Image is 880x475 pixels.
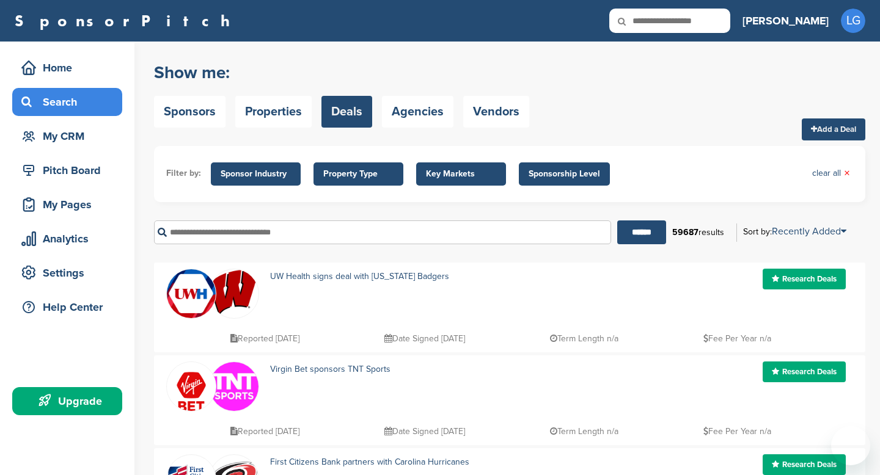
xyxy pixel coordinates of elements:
[672,227,698,237] b: 59687
[426,167,496,181] span: Key Markets
[12,190,122,219] a: My Pages
[666,222,730,243] div: results
[763,361,846,382] a: Research Deals
[12,156,122,184] a: Pitch Board
[12,54,122,82] a: Home
[550,331,618,346] p: Term Length n/a
[230,331,299,346] p: Reported [DATE]
[12,293,122,321] a: Help Center
[841,9,865,33] span: LG
[270,364,391,374] a: Virgin Bet sponsors TNT Sports
[812,167,850,180] a: clear all×
[772,225,846,237] a: Recently Added
[743,7,829,34] a: [PERSON_NAME]
[12,88,122,116] a: Search
[167,269,216,318] img: 82plgaic 400x400
[18,390,122,412] div: Upgrade
[831,426,870,465] iframe: Button to launch messaging window
[382,96,453,128] a: Agencies
[18,228,122,250] div: Analytics
[323,167,394,181] span: Property Type
[18,125,122,147] div: My CRM
[703,424,771,439] p: Fee Per Year n/a
[210,362,258,411] img: Qiv8dqs7 400x400
[18,262,122,284] div: Settings
[12,122,122,150] a: My CRM
[12,259,122,287] a: Settings
[230,424,299,439] p: Reported [DATE]
[12,225,122,253] a: Analytics
[166,167,201,180] li: Filter by:
[18,57,122,79] div: Home
[529,167,600,181] span: Sponsorship Level
[18,91,122,113] div: Search
[550,424,618,439] p: Term Length n/a
[167,362,216,421] img: Images (26)
[844,167,850,180] span: ×
[221,167,291,181] span: Sponsor Industry
[15,13,238,29] a: SponsorPitch
[743,12,829,29] h3: [PERSON_NAME]
[763,269,846,289] a: Research Deals
[321,96,372,128] a: Deals
[463,96,529,128] a: Vendors
[384,424,465,439] p: Date Signed [DATE]
[18,296,122,318] div: Help Center
[18,159,122,181] div: Pitch Board
[743,227,846,236] div: Sort by:
[270,457,469,467] a: First Citizens Bank partners with Carolina Hurricanes
[235,96,312,128] a: Properties
[210,269,258,316] img: Open uri20141112 64162 w7v9zj?1415805765
[703,331,771,346] p: Fee Per Year n/a
[12,387,122,415] a: Upgrade
[18,194,122,216] div: My Pages
[763,454,846,475] a: Research Deals
[154,62,529,84] h2: Show me:
[384,331,465,346] p: Date Signed [DATE]
[270,271,449,281] a: UW Health signs deal with [US_STATE] Badgers
[154,96,226,128] a: Sponsors
[802,118,865,140] a: Add a Deal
